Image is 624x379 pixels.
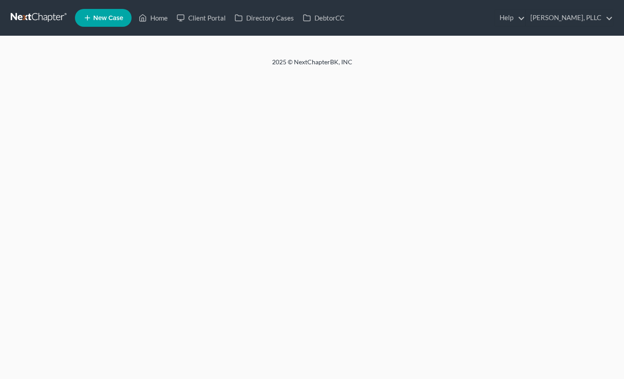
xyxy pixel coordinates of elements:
a: Home [134,10,172,26]
a: Directory Cases [230,10,298,26]
new-legal-case-button: New Case [75,9,132,27]
a: Client Portal [172,10,230,26]
a: DebtorCC [298,10,349,26]
a: Help [495,10,525,26]
div: 2025 © NextChapterBK, INC [58,58,566,74]
a: [PERSON_NAME], PLLC [526,10,613,26]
